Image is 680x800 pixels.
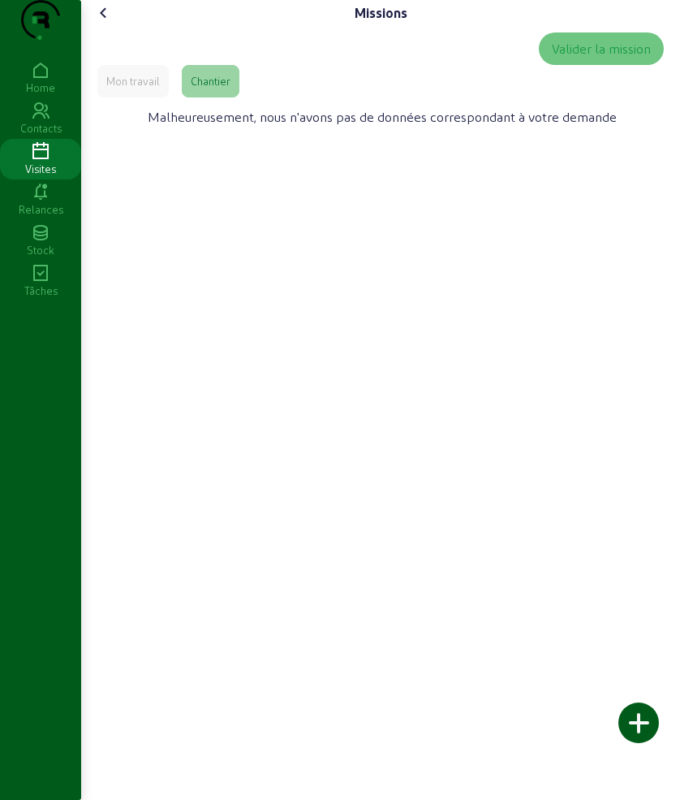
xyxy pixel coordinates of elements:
[106,74,160,89] div: Mon travail
[552,39,651,58] div: Valider la mission
[148,107,617,127] span: Malheureusement, nous n'avons pas de données correspondant à votre demande
[191,74,230,89] div: Chantier
[539,32,664,65] button: Valider la mission
[355,3,407,23] div: Missions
